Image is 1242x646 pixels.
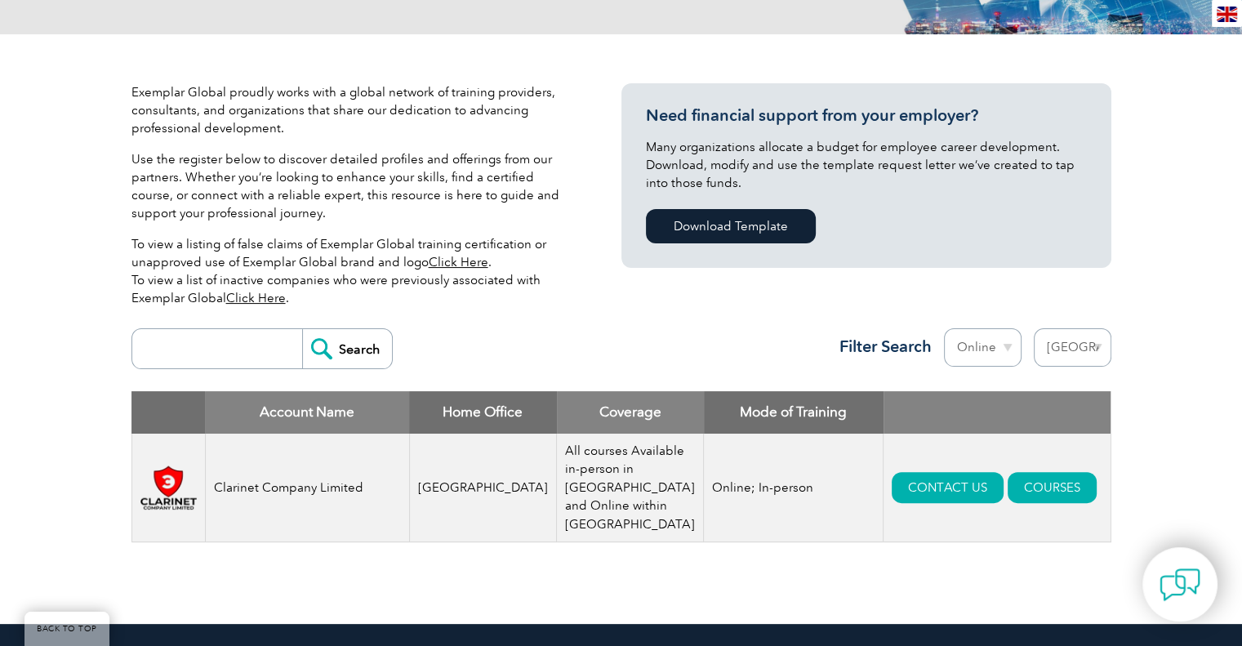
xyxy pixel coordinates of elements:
input: Search [302,329,392,368]
a: BACK TO TOP [24,612,109,646]
img: en [1217,7,1237,22]
a: CONTACT US [892,472,1004,503]
th: Account Name: activate to sort column descending [205,391,409,434]
a: COURSES [1008,472,1097,503]
td: Online; In-person [704,434,884,542]
th: Coverage: activate to sort column ascending [557,391,704,434]
td: [GEOGRAPHIC_DATA] [409,434,557,542]
p: Many organizations allocate a budget for employee career development. Download, modify and use th... [646,138,1087,192]
p: Use the register below to discover detailed profiles and offerings from our partners. Whether you... [131,150,572,222]
a: Download Template [646,209,816,243]
p: Exemplar Global proudly works with a global network of training providers, consultants, and organ... [131,83,572,137]
th: : activate to sort column ascending [884,391,1111,434]
td: Clarinet Company Limited [205,434,409,542]
h3: Need financial support from your employer? [646,105,1087,126]
img: 8f5c878c-f82f-f011-8c4d-000d3acaf2fb-logo.png [140,466,197,510]
p: To view a listing of false claims of Exemplar Global training certification or unapproved use of ... [131,235,572,307]
img: contact-chat.png [1160,564,1200,605]
a: Click Here [429,255,488,270]
td: All courses Available in-person in [GEOGRAPHIC_DATA] and Online within [GEOGRAPHIC_DATA] [557,434,704,542]
h3: Filter Search [830,336,932,357]
th: Home Office: activate to sort column ascending [409,391,557,434]
a: Click Here [226,291,286,305]
th: Mode of Training: activate to sort column ascending [704,391,884,434]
